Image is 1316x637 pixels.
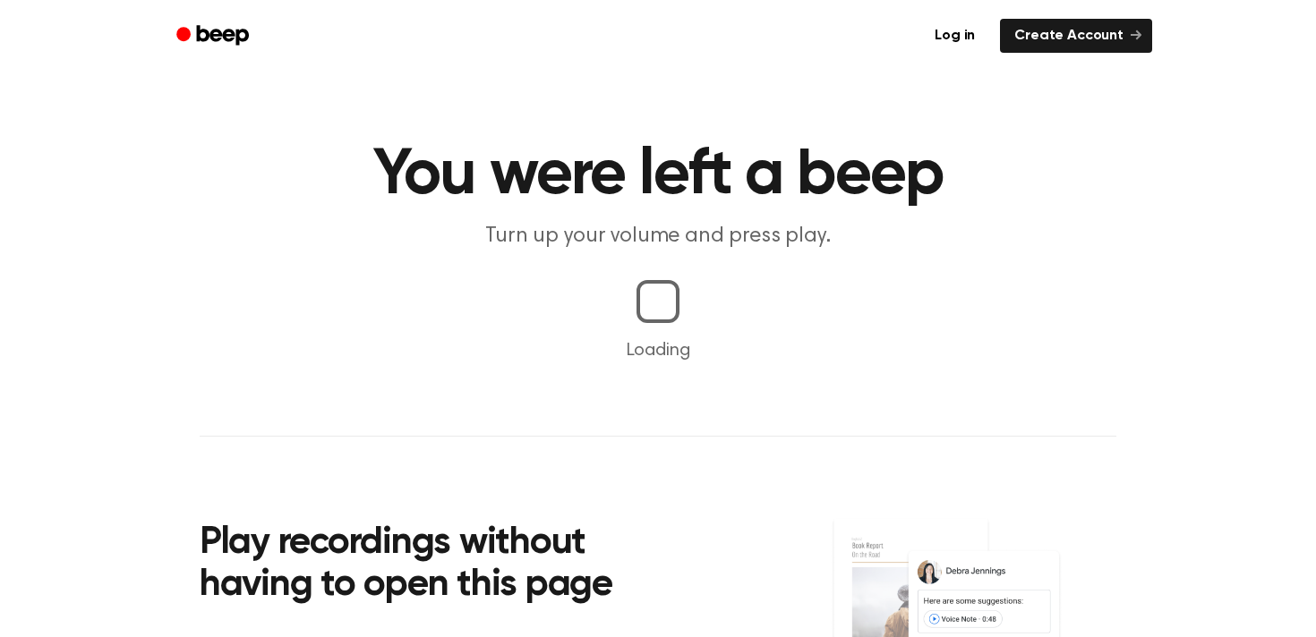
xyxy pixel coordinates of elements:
[314,222,1002,251] p: Turn up your volume and press play.
[164,19,265,54] a: Beep
[200,143,1116,208] h1: You were left a beep
[1000,19,1152,53] a: Create Account
[21,337,1295,364] p: Loading
[200,522,682,607] h2: Play recordings without having to open this page
[920,19,989,53] a: Log in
